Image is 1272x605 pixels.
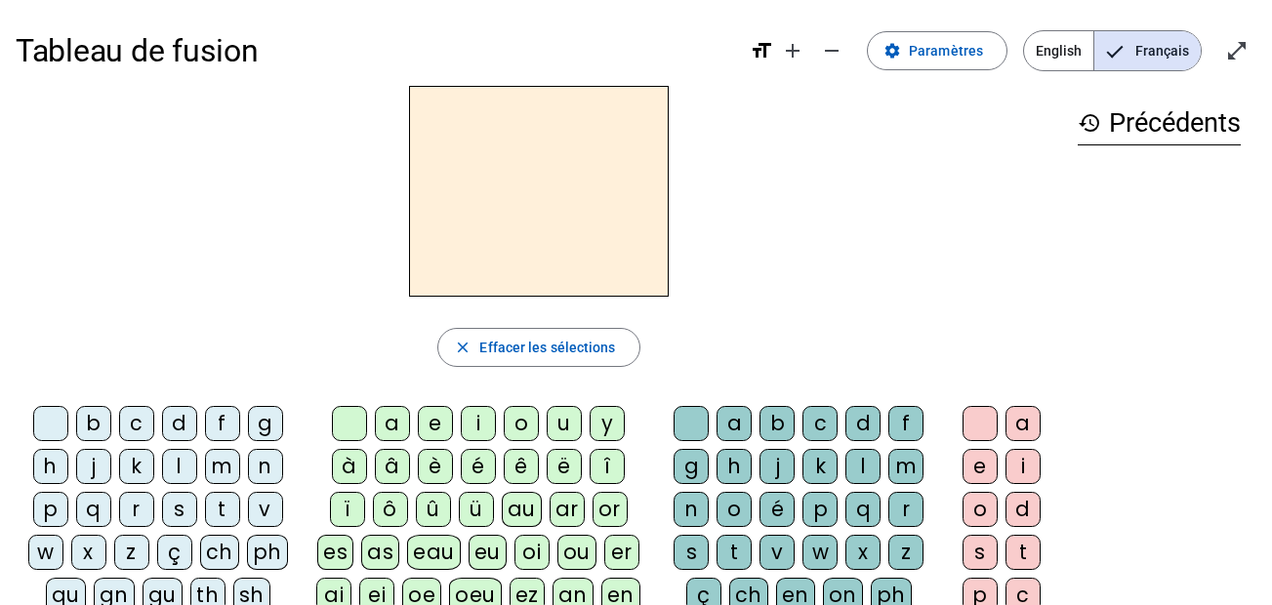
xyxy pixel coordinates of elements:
div: b [759,406,795,441]
div: a [1005,406,1041,441]
div: h [717,449,752,484]
div: é [759,492,795,527]
div: j [76,449,111,484]
div: g [674,449,709,484]
div: c [119,406,154,441]
div: ç [157,535,192,570]
button: Augmenter la taille de la police [773,31,812,70]
div: ô [373,492,408,527]
mat-icon: settings [883,42,901,60]
div: a [375,406,410,441]
div: q [76,492,111,527]
div: à [332,449,367,484]
div: û [416,492,451,527]
div: t [205,492,240,527]
div: w [28,535,63,570]
div: o [717,492,752,527]
div: v [759,535,795,570]
div: ou [557,535,596,570]
div: z [888,535,923,570]
div: j [759,449,795,484]
div: q [845,492,881,527]
div: p [33,492,68,527]
div: z [114,535,149,570]
div: d [845,406,881,441]
mat-icon: format_size [750,39,773,62]
div: a [717,406,752,441]
div: d [162,406,197,441]
div: f [205,406,240,441]
div: b [76,406,111,441]
div: i [461,406,496,441]
div: l [845,449,881,484]
div: n [674,492,709,527]
div: oi [514,535,550,570]
div: as [361,535,399,570]
div: w [802,535,838,570]
div: o [963,492,998,527]
div: s [162,492,197,527]
div: â [375,449,410,484]
mat-icon: add [781,39,804,62]
div: t [1005,535,1041,570]
div: er [604,535,639,570]
button: Entrer en plein écran [1217,31,1256,70]
div: l [162,449,197,484]
div: o [504,406,539,441]
div: p [802,492,838,527]
div: eau [407,535,461,570]
div: k [119,449,154,484]
span: Français [1094,31,1201,70]
div: au [502,492,542,527]
div: c [802,406,838,441]
div: eu [469,535,507,570]
span: Effacer les sélections [479,336,615,359]
div: g [248,406,283,441]
span: Paramètres [909,39,983,62]
div: r [119,492,154,527]
button: Paramètres [867,31,1007,70]
mat-icon: open_in_full [1225,39,1249,62]
div: i [1005,449,1041,484]
h1: Tableau de fusion [16,20,734,82]
div: m [205,449,240,484]
div: e [418,406,453,441]
mat-button-toggle-group: Language selection [1023,30,1202,71]
div: f [888,406,923,441]
div: ar [550,492,585,527]
button: Diminuer la taille de la police [812,31,851,70]
div: es [317,535,353,570]
div: or [593,492,628,527]
h3: Précédents [1078,101,1241,145]
div: n [248,449,283,484]
div: r [888,492,923,527]
div: ê [504,449,539,484]
div: t [717,535,752,570]
div: u [547,406,582,441]
mat-icon: close [454,339,472,356]
div: ch [200,535,239,570]
div: s [963,535,998,570]
div: î [590,449,625,484]
div: e [963,449,998,484]
div: ü [459,492,494,527]
div: x [71,535,106,570]
div: y [590,406,625,441]
div: v [248,492,283,527]
div: h [33,449,68,484]
div: s [674,535,709,570]
mat-icon: remove [820,39,843,62]
div: k [802,449,838,484]
div: é [461,449,496,484]
div: è [418,449,453,484]
mat-icon: history [1078,111,1101,135]
span: English [1024,31,1093,70]
div: ph [247,535,288,570]
div: ë [547,449,582,484]
button: Effacer les sélections [437,328,639,367]
div: x [845,535,881,570]
div: ï [330,492,365,527]
div: m [888,449,923,484]
div: d [1005,492,1041,527]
